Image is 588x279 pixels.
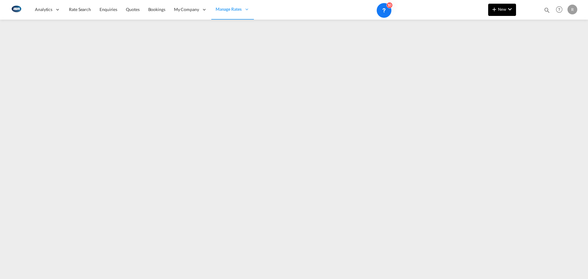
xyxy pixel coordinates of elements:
[148,7,165,12] span: Bookings
[491,6,498,13] md-icon: icon-plus 400-fg
[488,4,516,16] button: icon-plus 400-fgNewicon-chevron-down
[216,6,242,12] span: Manage Rates
[174,6,199,13] span: My Company
[506,6,514,13] md-icon: icon-chevron-down
[554,4,567,15] div: Help
[554,4,564,15] span: Help
[544,7,550,16] div: icon-magnify
[491,7,514,12] span: New
[567,5,577,14] div: R
[9,3,23,17] img: 1aa151c0c08011ec8d6f413816f9a227.png
[126,7,139,12] span: Quotes
[100,7,117,12] span: Enquiries
[35,6,52,13] span: Analytics
[69,7,91,12] span: Rate Search
[544,7,550,13] md-icon: icon-magnify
